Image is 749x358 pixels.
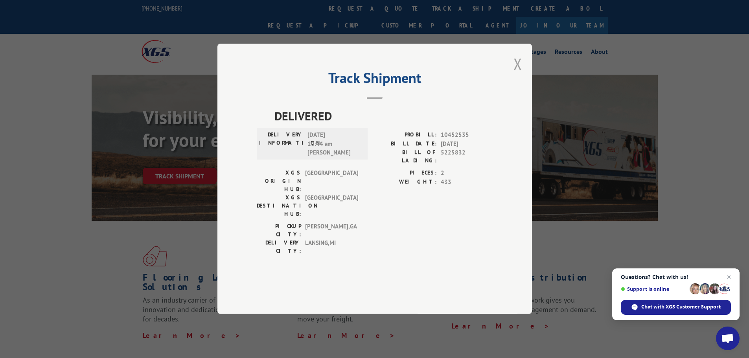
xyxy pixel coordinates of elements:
[305,169,358,194] span: [GEOGRAPHIC_DATA]
[305,194,358,218] span: [GEOGRAPHIC_DATA]
[257,169,301,194] label: XGS ORIGIN HUB:
[621,274,731,280] span: Questions? Chat with us!
[274,107,493,125] span: DELIVERED
[641,303,721,310] span: Chat with XGS Customer Support
[259,131,304,158] label: DELIVERY INFORMATION:
[307,131,361,158] span: [DATE] 10:44 am [PERSON_NAME]
[305,222,358,239] span: [PERSON_NAME] , GA
[257,194,301,218] label: XGS DESTINATION HUB:
[441,140,493,149] span: [DATE]
[716,327,740,350] a: Open chat
[441,169,493,178] span: 2
[621,300,731,315] span: Chat with XGS Customer Support
[375,131,437,140] label: PROBILL:
[375,169,437,178] label: PIECES:
[375,140,437,149] label: BILL DATE:
[375,178,437,187] label: WEIGHT:
[375,149,437,165] label: BILL OF LADING:
[257,239,301,255] label: DELIVERY CITY:
[441,131,493,140] span: 10452535
[305,239,358,255] span: LANSING , MI
[621,286,687,292] span: Support is online
[441,149,493,165] span: 5225832
[257,222,301,239] label: PICKUP CITY:
[257,72,493,87] h2: Track Shipment
[441,178,493,187] span: 433
[513,53,522,74] button: Close modal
